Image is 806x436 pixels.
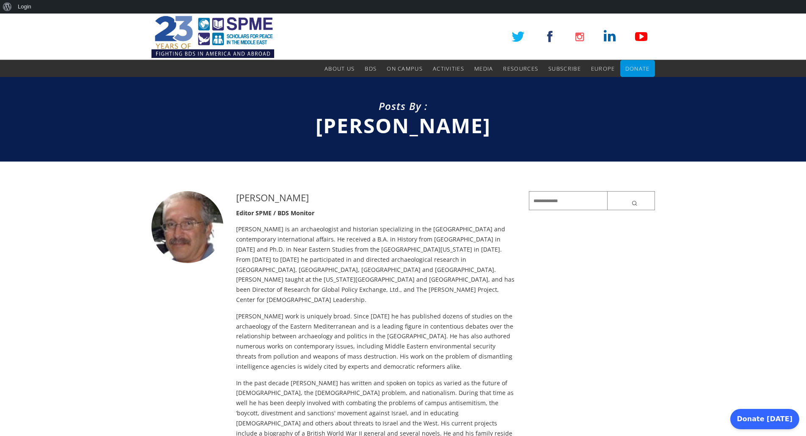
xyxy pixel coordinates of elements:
[365,60,377,77] a: BDS
[625,65,650,72] span: Donate
[548,60,581,77] a: Subscribe
[236,209,314,217] strong: Editor SPME / BDS Monitor
[433,65,464,72] span: Activities
[325,65,355,72] span: About Us
[433,60,464,77] a: Activities
[474,65,493,72] span: Media
[316,112,491,139] span: [PERSON_NAME]
[236,224,517,304] p: [PERSON_NAME] is an archaeologist and historian specializing in the [GEOGRAPHIC_DATA] and contemp...
[474,60,493,77] a: Media
[503,60,538,77] a: Resources
[591,60,615,77] a: Europe
[325,60,355,77] a: About Us
[365,65,377,72] span: BDS
[591,65,615,72] span: Europe
[503,65,538,72] span: Resources
[387,60,423,77] a: On Campus
[548,65,581,72] span: Subscribe
[236,311,517,372] p: [PERSON_NAME] work is uniquely broad. Since [DATE] he has published dozens of studies on the arch...
[236,191,517,204] h4: [PERSON_NAME]
[151,99,655,113] div: Posts By :
[625,60,650,77] a: Donate
[151,14,274,60] img: SPME
[387,65,423,72] span: On Campus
